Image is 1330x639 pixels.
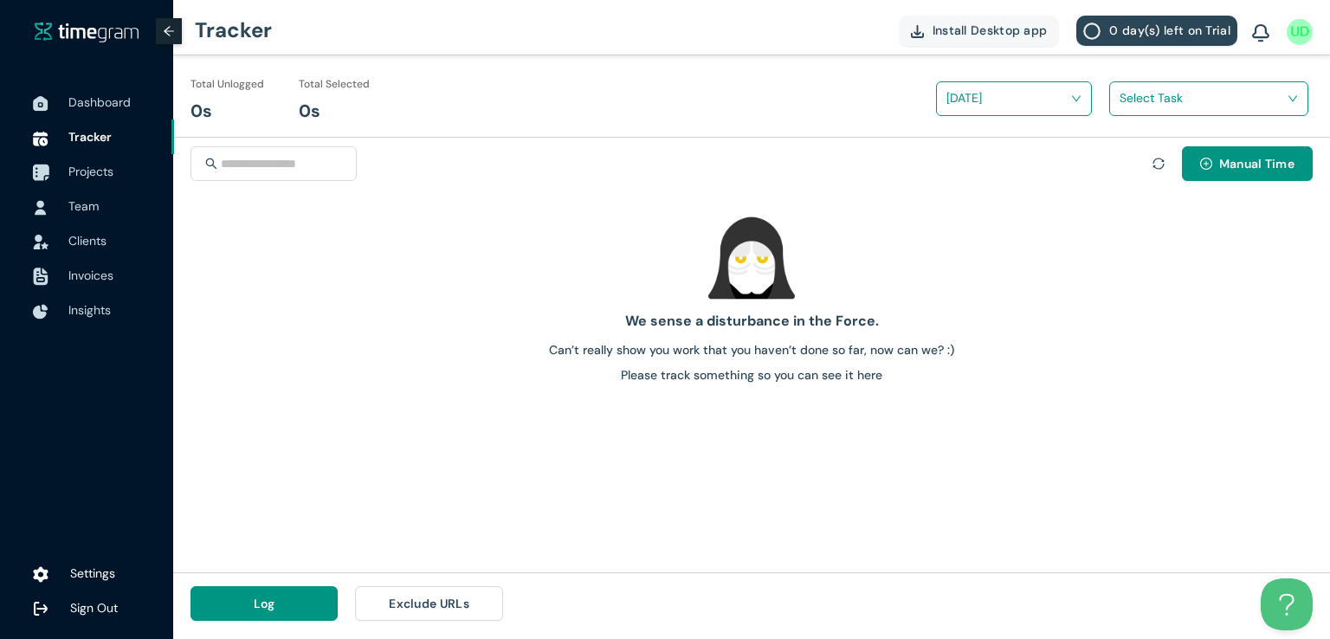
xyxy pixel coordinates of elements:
img: UserIcon [33,200,48,216]
img: InvoiceIcon [33,235,48,249]
span: Projects [68,164,113,179]
h1: Total Unlogged [190,76,264,93]
span: Clients [68,233,107,248]
span: arrow-left [163,25,175,37]
img: timegram [35,22,139,42]
img: settings.78e04af822cf15d41b38c81147b09f22.svg [33,566,48,584]
h1: Tracker [195,4,272,56]
span: Install Desktop app [933,21,1048,40]
h1: We sense a disturbance in the Force. [180,310,1323,332]
button: 0 day(s) left on Trial [1076,16,1237,46]
h1: Please track something so you can see it here [180,365,1323,384]
img: TimeTrackerIcon [33,131,48,146]
img: DashboardIcon [33,96,48,112]
button: Install Desktop app [899,16,1060,46]
button: Log [190,586,338,621]
span: Settings [70,565,115,581]
iframe: Toggle Customer Support [1261,578,1313,630]
img: InsightsIcon [33,304,48,319]
img: DownloadApp [911,25,924,38]
button: plus-circleManual Time [1182,146,1313,181]
span: 0 day(s) left on Trial [1109,21,1230,40]
img: ProjectIcon [32,165,49,182]
span: Dashboard [68,94,131,110]
img: logOut.ca60ddd252d7bab9102ea2608abe0238.svg [33,601,48,616]
a: timegram [35,21,139,42]
span: Log [254,594,275,613]
span: Tracker [68,129,112,145]
span: Sign Out [70,600,118,616]
span: Exclude URLs [389,594,469,613]
h1: 0s [299,98,320,125]
h1: Total Selected [299,76,370,93]
img: empty [708,215,795,301]
img: InvoiceIcon [33,268,48,286]
button: Exclude URLs [355,586,502,621]
span: sync [1152,158,1165,170]
span: Invoices [68,268,113,283]
span: Team [68,198,99,214]
h1: 0s [190,98,212,125]
span: Insights [68,302,111,318]
span: plus-circle [1200,158,1212,171]
span: Manual Time [1219,154,1294,173]
h1: Can’t really show you work that you haven’t done so far, now can we? :) [180,340,1323,359]
img: UserIcon [1287,19,1313,45]
span: search [205,158,217,170]
img: BellIcon [1252,24,1269,43]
